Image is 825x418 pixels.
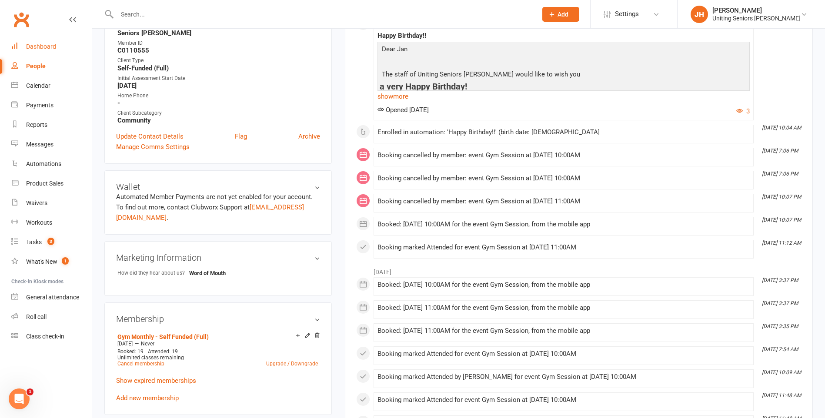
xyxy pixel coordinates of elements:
[11,232,92,252] a: Tasks 3
[27,388,33,395] span: 1
[117,348,144,355] span: Booked: 19
[117,269,189,277] div: How did they hear about us?
[117,39,320,47] div: Member ID
[762,148,798,154] i: [DATE] 7:06 PM
[11,252,92,272] a: What's New1
[762,171,798,177] i: [DATE] 7:06 PM
[266,361,318,367] a: Upgrade / Downgrade
[115,340,320,347] div: —
[114,8,531,20] input: Search...
[377,396,750,404] div: Booking marked Attended for event Gym Session at [DATE] 10:00AM
[117,82,320,90] strong: [DATE]
[762,323,798,329] i: [DATE] 3:35 PM
[26,313,47,320] div: Roll call
[117,92,320,100] div: Home Phone
[712,7,801,14] div: [PERSON_NAME]
[11,115,92,135] a: Reports
[117,46,320,54] strong: C0110555
[116,182,320,192] h3: Wallet
[377,350,750,358] div: Booking marked Attended for event Gym Session at [DATE] 10:00AM
[377,90,750,103] a: show more
[762,125,801,131] i: [DATE] 10:04 AM
[141,341,154,347] span: Never
[235,131,247,142] a: Flag
[377,281,750,289] div: Booked: [DATE] 10:00AM for the event Gym Session, from the mobile app
[26,294,79,301] div: General attendance
[116,131,184,142] a: Update Contact Details
[380,69,748,82] p: The staff of Uniting Seniors [PERSON_NAME] would like to wish you
[11,76,92,96] a: Calendar
[116,142,190,152] a: Manage Comms Settings
[26,121,47,128] div: Reports
[762,217,801,223] i: [DATE] 10:07 PM
[762,392,801,398] i: [DATE] 11:48 AM
[762,277,798,283] i: [DATE] 3:37 PM
[11,135,92,154] a: Messages
[26,141,53,148] div: Messages
[117,361,164,367] a: Cancel membership
[26,219,52,226] div: Workouts
[377,373,750,381] div: Booking marked Attended by [PERSON_NAME] for event Gym Session at [DATE] 10:00AM
[26,160,61,167] div: Automations
[377,106,429,114] span: Opened [DATE]
[117,99,320,107] strong: -
[117,355,184,361] span: Unlimited classes remaining
[62,257,69,265] span: 1
[11,174,92,193] a: Product Sales
[691,6,708,23] div: JH
[377,198,750,205] div: Booking cancelled by member: event Gym Session at [DATE] 11:00AM
[762,369,801,375] i: [DATE] 10:09 AM
[148,348,178,355] span: Attended: 19
[117,116,320,124] strong: Community
[380,44,748,56] p: Dear Jan
[11,154,92,174] a: Automations
[9,388,30,409] iframe: Intercom live chat
[117,74,320,83] div: Initial Assessment Start Date
[356,263,802,277] li: [DATE]
[762,240,801,246] i: [DATE] 11:12 AM
[26,102,53,109] div: Payments
[26,333,64,340] div: Class check-in
[377,304,750,312] div: Booked: [DATE] 11:00AM for the event Gym Session, from the mobile app
[116,394,179,402] a: Add new membership
[11,327,92,346] a: Class kiosk mode
[11,96,92,115] a: Payments
[116,314,320,324] h3: Membership
[762,300,798,306] i: [DATE] 3:37 PM
[26,239,42,245] div: Tasks
[762,346,798,352] i: [DATE] 7:54 AM
[26,63,46,70] div: People
[11,213,92,232] a: Workouts
[542,7,579,22] button: Add
[762,194,801,200] i: [DATE] 10:07 PM
[189,270,239,276] strong: Word of Mouth
[736,106,750,116] button: 3
[117,29,320,37] strong: Seniors [PERSON_NAME]
[11,307,92,327] a: Roll call
[26,82,50,89] div: Calendar
[377,152,750,159] div: Booking cancelled by member: event Gym Session at [DATE] 10:00AM
[117,64,320,72] strong: Self-Funded (Full)
[117,333,209,340] a: Gym Monthly - Self Funded (Full)
[26,258,57,265] div: What's New
[712,14,801,22] div: Uniting Seniors [PERSON_NAME]
[558,11,568,18] span: Add
[377,327,750,335] div: Booked: [DATE] 11:00AM for the event Gym Session, from the mobile app
[377,244,750,251] div: Booking marked Attended for event Gym Session at [DATE] 11:00AM
[26,43,56,50] div: Dashboard
[377,129,750,136] div: Enrolled in automation: 'Happy Birthday!!' (birth date: [DEMOGRAPHIC_DATA]
[11,37,92,56] a: Dashboard
[377,32,750,40] div: Happy Birthday!!
[298,131,320,142] a: Archive
[615,4,639,24] span: Settings
[26,199,47,206] div: Waivers
[380,82,748,91] h4: a very Happy Birthday!
[116,253,320,262] h3: Marketing Information
[117,341,133,347] span: [DATE]
[26,180,63,187] div: Product Sales
[47,238,54,245] span: 3
[116,193,313,222] no-payment-system: Automated Member Payments are not yet enabled for your account. To find out more, contact Clubwor...
[116,377,196,385] a: Show expired memberships
[11,288,92,307] a: General attendance kiosk mode
[11,193,92,213] a: Waivers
